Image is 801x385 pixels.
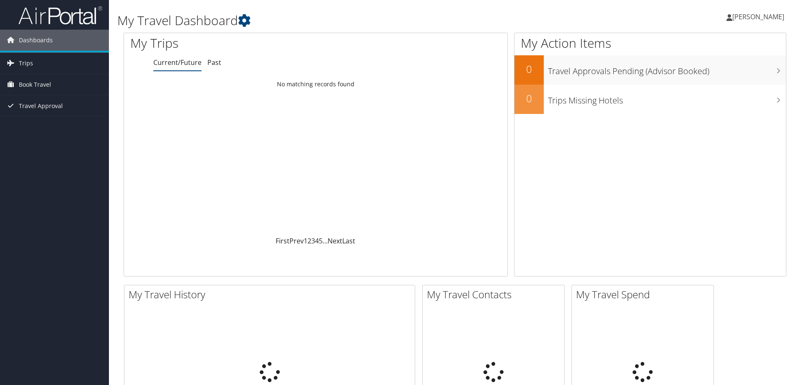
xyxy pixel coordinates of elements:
[732,12,784,21] span: [PERSON_NAME]
[548,90,786,106] h3: Trips Missing Hotels
[514,85,786,114] a: 0Trips Missing Hotels
[304,236,307,245] a: 1
[311,236,315,245] a: 3
[315,236,319,245] a: 4
[323,236,328,245] span: …
[117,12,568,29] h1: My Travel Dashboard
[19,74,51,95] span: Book Travel
[130,34,341,52] h1: My Trips
[576,287,713,302] h2: My Travel Spend
[514,34,786,52] h1: My Action Items
[307,236,311,245] a: 2
[427,287,564,302] h2: My Travel Contacts
[19,96,63,116] span: Travel Approval
[548,61,786,77] h3: Travel Approvals Pending (Advisor Booked)
[18,5,102,25] img: airportal-logo.png
[207,58,221,67] a: Past
[514,62,544,76] h2: 0
[328,236,342,245] a: Next
[289,236,304,245] a: Prev
[342,236,355,245] a: Last
[514,91,544,106] h2: 0
[19,30,53,51] span: Dashboards
[319,236,323,245] a: 5
[129,287,415,302] h2: My Travel History
[726,4,793,29] a: [PERSON_NAME]
[276,236,289,245] a: First
[19,53,33,74] span: Trips
[514,55,786,85] a: 0Travel Approvals Pending (Advisor Booked)
[153,58,202,67] a: Current/Future
[124,77,507,92] td: No matching records found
